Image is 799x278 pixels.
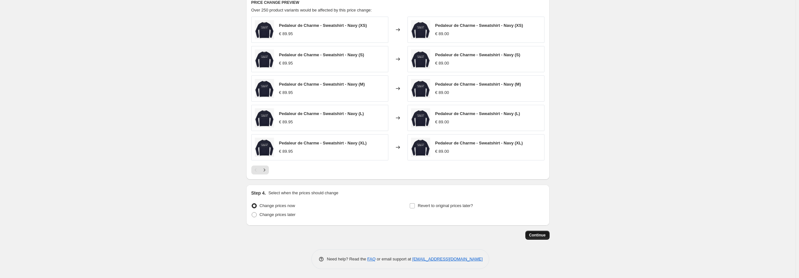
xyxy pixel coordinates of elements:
[279,52,364,57] span: Pedaleur de Charme - Sweatshirt - Navy (S)
[251,8,372,12] span: Over 250 product variants would be affected by this price change:
[279,141,367,145] span: Pedaleur de Charme - Sweatshirt - Navy (XL)
[529,233,546,238] span: Continue
[255,20,274,39] img: La_Machine_Pedaleur_de_Charme_Navy_Sweatshirt_Flat_80x.jpg
[435,141,523,145] span: Pedaleur de Charme - Sweatshirt - Navy (XL)
[255,138,274,157] img: La_Machine_Pedaleur_de_Charme_Navy_Sweatshirt_Flat_80x.jpg
[260,166,269,174] button: Next
[435,23,523,28] span: Pedaleur de Charme - Sweatshirt - Navy (XS)
[260,212,296,217] span: Change prices later
[251,190,266,196] h2: Step 4.
[412,257,483,261] a: [EMAIL_ADDRESS][DOMAIN_NAME]
[435,60,449,66] div: € 89.00
[268,190,338,196] p: Select when the prices should change
[279,82,365,87] span: Pedaleur de Charme - Sweatshirt - Navy (M)
[255,79,274,98] img: La_Machine_Pedaleur_de_Charme_Navy_Sweatshirt_Flat_80x.jpg
[279,31,293,37] div: € 89.95
[279,23,367,28] span: Pedaleur de Charme - Sweatshirt - Navy (XS)
[251,166,269,174] nav: Pagination
[279,148,293,155] div: € 89.95
[411,20,430,39] img: La_Machine_Pedaleur_de_Charme_Navy_Sweatshirt_Flat_80x.jpg
[376,257,412,261] span: or email support at
[435,89,449,96] div: € 89.00
[418,203,473,208] span: Revert to original prices later?
[525,231,550,240] button: Continue
[435,82,521,87] span: Pedaleur de Charme - Sweatshirt - Navy (M)
[411,108,430,127] img: La_Machine_Pedaleur_de_Charme_Navy_Sweatshirt_Flat_80x.jpg
[411,138,430,157] img: La_Machine_Pedaleur_de_Charme_Navy_Sweatshirt_Flat_80x.jpg
[255,108,274,127] img: La_Machine_Pedaleur_de_Charme_Navy_Sweatshirt_Flat_80x.jpg
[279,89,293,96] div: € 89.95
[279,60,293,66] div: € 89.95
[435,52,521,57] span: Pedaleur de Charme - Sweatshirt - Navy (S)
[411,79,430,98] img: La_Machine_Pedaleur_de_Charme_Navy_Sweatshirt_Flat_80x.jpg
[435,111,520,116] span: Pedaleur de Charme - Sweatshirt - Navy (L)
[279,119,293,125] div: € 89.95
[367,257,376,261] a: FAQ
[411,50,430,69] img: La_Machine_Pedaleur_de_Charme_Navy_Sweatshirt_Flat_80x.jpg
[435,119,449,125] div: € 89.00
[279,111,364,116] span: Pedaleur de Charme - Sweatshirt - Navy (L)
[327,257,368,261] span: Need help? Read the
[435,148,449,155] div: € 89.00
[255,50,274,69] img: La_Machine_Pedaleur_de_Charme_Navy_Sweatshirt_Flat_80x.jpg
[260,203,295,208] span: Change prices now
[435,31,449,37] div: € 89.00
